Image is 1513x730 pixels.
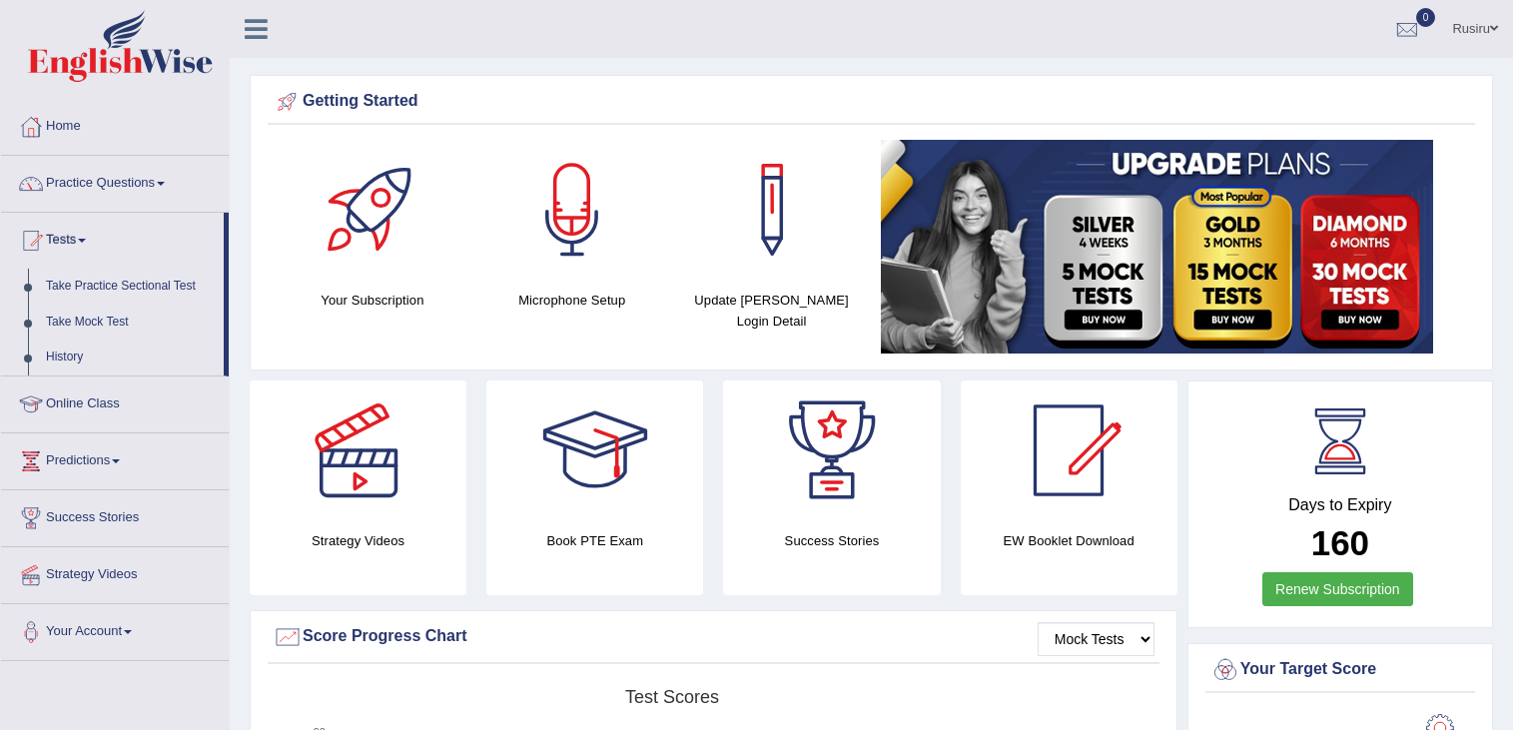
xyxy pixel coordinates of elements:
[1,156,229,206] a: Practice Questions
[1416,8,1436,27] span: 0
[1,604,229,654] a: Your Account
[250,530,466,551] h4: Strategy Videos
[1,490,229,540] a: Success Stories
[682,290,862,332] h4: Update [PERSON_NAME] Login Detail
[1,376,229,426] a: Online Class
[37,340,224,375] a: History
[273,622,1154,652] div: Score Progress Chart
[1210,496,1470,514] h4: Days to Expiry
[1210,655,1470,685] div: Your Target Score
[273,87,1470,117] div: Getting Started
[1262,572,1413,606] a: Renew Subscription
[723,530,940,551] h4: Success Stories
[1311,523,1369,562] b: 160
[881,140,1433,354] img: small5.jpg
[482,290,662,311] h4: Microphone Setup
[961,530,1177,551] h4: EW Booklet Download
[1,433,229,483] a: Predictions
[37,269,224,305] a: Take Practice Sectional Test
[1,99,229,149] a: Home
[37,305,224,341] a: Take Mock Test
[486,530,703,551] h4: Book PTE Exam
[283,290,462,311] h4: Your Subscription
[625,687,719,707] tspan: Test scores
[1,547,229,597] a: Strategy Videos
[1,213,224,263] a: Tests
